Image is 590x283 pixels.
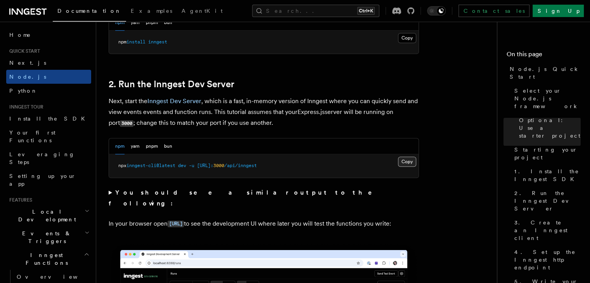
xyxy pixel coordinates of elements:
[398,157,416,167] button: Copy
[109,79,234,90] a: 2. Run the Inngest Dev Server
[178,163,186,168] span: dev
[6,48,40,54] span: Quick start
[514,146,581,161] span: Starting your project
[9,116,90,122] span: Install the SDK
[252,5,379,17] button: Search...Ctrl+K
[6,248,91,270] button: Inngest Functions
[213,163,224,168] span: 3000
[189,163,194,168] span: -u
[118,163,126,168] span: npx
[516,113,581,143] a: Optional: Use a starter project
[507,50,581,62] h4: On this page
[511,216,581,245] a: 3. Create an Inngest client
[109,218,419,230] p: In your browser open to see the development UI where later you will test the functions you write:
[146,15,158,31] button: pnpm
[109,96,419,129] p: Next, start the , which is a fast, in-memory version of Inngest where you can quickly send and vi...
[197,163,213,168] span: [URL]:
[533,5,584,17] a: Sign Up
[427,6,446,16] button: Toggle dark mode
[57,8,121,14] span: Documentation
[6,251,84,267] span: Inngest Functions
[514,248,581,271] span: 4. Set up the Inngest http endpoint
[120,120,133,127] code: 3000
[6,208,85,223] span: Local Development
[6,147,91,169] a: Leveraging Steps
[9,151,75,165] span: Leveraging Steps
[514,87,581,110] span: Select your Node.js framework
[147,97,201,105] a: Inngest Dev Server
[511,84,581,113] a: Select your Node.js framework
[131,8,172,14] span: Examples
[511,164,581,186] a: 1. Install the Inngest SDK
[6,226,91,248] button: Events & Triggers
[9,74,46,80] span: Node.js
[507,62,581,84] a: Node.js Quick Start
[6,126,91,147] a: Your first Functions
[168,221,184,227] code: [URL]
[146,138,158,154] button: pnpm
[9,129,55,143] span: Your first Functions
[182,8,223,14] span: AgentKit
[6,197,32,203] span: Features
[164,15,172,31] button: bun
[459,5,529,17] a: Contact sales
[9,60,46,66] span: Next.js
[6,230,85,245] span: Events & Triggers
[148,39,167,45] span: inngest
[514,189,581,212] span: 2. Run the Inngest Dev Server
[511,186,581,216] a: 2. Run the Inngest Dev Server
[126,39,145,45] span: install
[164,138,172,154] button: bun
[511,245,581,274] a: 4. Set up the Inngest http endpoint
[126,163,175,168] span: inngest-cli@latest
[398,33,416,43] button: Copy
[131,15,140,31] button: yarn
[519,116,581,140] span: Optional: Use a starter project
[126,2,177,21] a: Examples
[177,2,227,21] a: AgentKit
[118,39,126,45] span: npm
[115,15,125,31] button: npm
[131,138,140,154] button: yarn
[9,31,31,39] span: Home
[168,220,184,227] a: [URL]
[9,88,38,94] span: Python
[53,2,126,22] a: Documentation
[224,163,257,168] span: /api/inngest
[6,28,91,42] a: Home
[17,274,97,280] span: Overview
[109,189,383,207] strong: You should see a similar output to the following:
[357,7,375,15] kbd: Ctrl+K
[115,138,125,154] button: npm
[6,56,91,70] a: Next.js
[514,219,581,242] span: 3. Create an Inngest client
[514,167,581,183] span: 1. Install the Inngest SDK
[510,65,581,81] span: Node.js Quick Start
[6,84,91,98] a: Python
[6,205,91,226] button: Local Development
[109,187,419,209] summary: You should see a similar output to the following:
[6,112,91,126] a: Install the SDK
[6,169,91,191] a: Setting up your app
[6,104,43,110] span: Inngest tour
[6,70,91,84] a: Node.js
[511,143,581,164] a: Starting your project
[9,173,76,187] span: Setting up your app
